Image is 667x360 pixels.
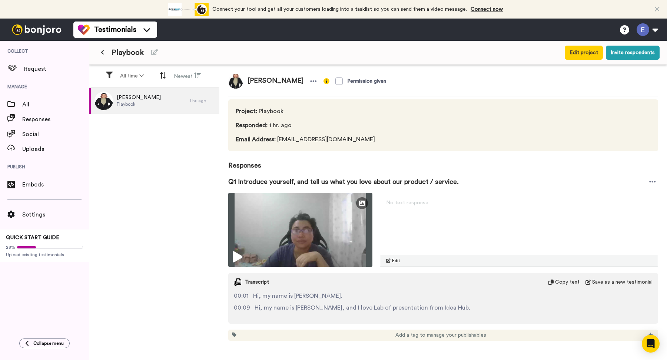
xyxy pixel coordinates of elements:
span: Collapse menu [33,340,64,346]
button: Edit project [565,46,603,60]
a: [PERSON_NAME]Playbook1 hr. ago [89,88,219,114]
span: Playbook [117,101,161,107]
span: All [22,100,89,109]
span: 1 hr. ago [236,121,375,130]
span: Save as a new testimonial [592,278,653,286]
img: bj-logo-header-white.svg [9,24,64,35]
button: Newest [169,69,205,83]
div: Permission given [347,77,386,85]
span: Request [24,65,89,73]
span: Responded : [236,122,268,128]
span: Playbook [236,107,375,116]
img: 87c05b05-0283-424f-bbb8-faabf1da30b2-thumbnail_full-1755641974.jpg [228,193,372,267]
span: Project : [236,108,257,114]
div: 1 hr. ago [190,98,216,104]
span: Settings [22,210,89,219]
span: Copy text [555,278,580,286]
a: Connect now [471,7,503,12]
img: e0e7af4a-cae2-4e39-9a63-29d584100850.jpeg [228,74,243,89]
span: Edit [392,258,400,264]
button: Invite respondents [606,46,660,60]
span: Hi, my name is [PERSON_NAME], and I love Lab of presentation from Idea Hub. [255,303,470,312]
span: Responses [22,115,89,124]
span: 00:09 [234,303,250,312]
span: Responses [228,151,658,171]
span: Q1 Introduce yourself, and tell us what you love about our product / service. [228,176,459,187]
span: QUICK START GUIDE [6,235,59,240]
span: Hi, my name is [PERSON_NAME]. [253,291,342,300]
span: [PERSON_NAME] [243,74,308,89]
span: Uploads [22,145,89,153]
span: No text response [386,200,428,205]
div: animation [168,3,209,16]
img: info-yellow.svg [323,78,329,84]
span: [PERSON_NAME] [117,94,161,101]
span: 00:01 [234,291,249,300]
span: 28% [6,244,15,250]
img: e0e7af4a-cae2-4e39-9a63-29d584100850.jpeg [94,92,113,110]
span: Transcript [245,278,269,286]
span: Social [22,130,89,139]
span: Upload existing testimonials [6,252,83,258]
button: Collapse menu [19,338,70,348]
div: Open Intercom Messenger [642,335,660,353]
span: Playbook [112,47,144,58]
span: Embeds [22,180,89,189]
span: [EMAIL_ADDRESS][DOMAIN_NAME] [236,135,375,144]
button: All time [116,69,148,83]
img: tm-color.svg [78,24,90,36]
span: Email Address : [236,136,276,142]
span: Testimonials [94,24,136,35]
span: Uploaded Files [228,341,658,360]
img: transcript.svg [234,278,241,286]
span: Add a tag to manage your publishables [395,331,486,339]
span: Connect your tool and get all your customers loading into a tasklist so you can send them a video... [212,7,467,12]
